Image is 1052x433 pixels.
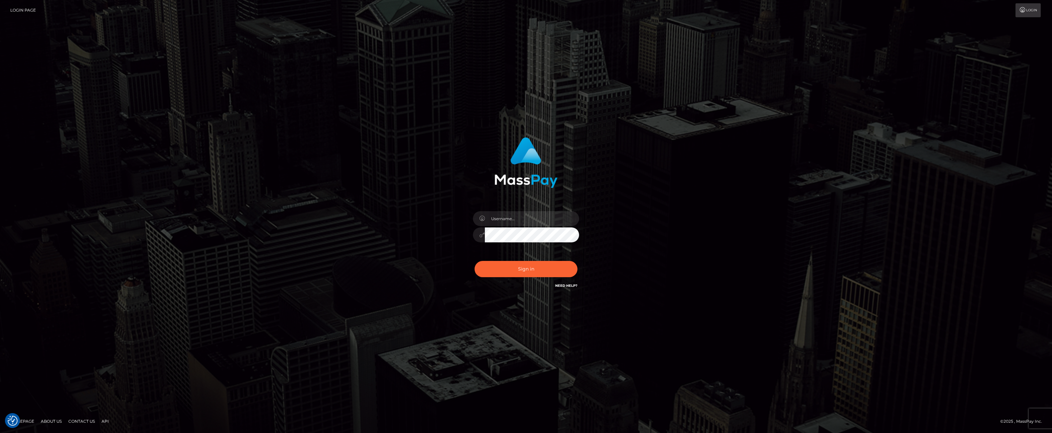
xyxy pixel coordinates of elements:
[1015,3,1041,17] a: Login
[10,3,36,17] a: Login Page
[66,416,98,426] a: Contact Us
[485,211,579,226] input: Username...
[494,137,558,188] img: MassPay Login
[38,416,64,426] a: About Us
[555,283,577,288] a: Need Help?
[7,416,37,426] a: Homepage
[1000,418,1047,425] div: © 2025 , MassPay Inc.
[475,261,577,277] button: Sign in
[99,416,112,426] a: API
[8,416,18,426] img: Revisit consent button
[8,416,18,426] button: Consent Preferences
